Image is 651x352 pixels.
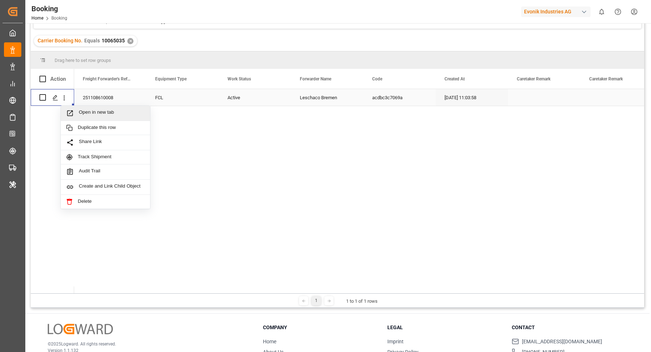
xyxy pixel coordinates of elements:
[31,89,74,106] div: Press SPACE to select this row.
[387,324,503,331] h3: Legal
[219,89,291,106] div: Active
[346,298,378,305] div: 1 to 1 of 1 rows
[593,4,610,20] button: show 0 new notifications
[300,76,331,81] span: Forwarder Name
[38,38,82,43] span: Carrier Booking No.
[50,76,66,82] div: Action
[589,76,623,81] span: Caretaker Remark
[436,89,508,106] div: [DATE] 11:03:58
[155,76,187,81] span: Equipment Type
[48,341,245,347] p: © 2025 Logward. All rights reserved.
[610,4,626,20] button: Help Center
[102,38,125,43] span: 10065035
[372,76,382,81] span: Code
[83,76,131,81] span: Freight Forwarder's Reference No.
[522,338,602,345] span: [EMAIL_ADDRESS][DOMAIN_NAME]
[55,58,111,63] span: Drag here to set row groups
[263,324,378,331] h3: Company
[521,5,593,18] button: Evonik Industries AG
[31,16,43,21] a: Home
[387,339,404,344] a: Imprint
[146,89,219,106] div: FCL
[312,296,321,305] div: 1
[84,38,100,43] span: Equals
[31,3,67,14] div: Booking
[521,7,591,17] div: Evonik Industries AG
[263,339,276,344] a: Home
[363,89,436,106] div: acdbc3c7069a
[512,324,627,331] h3: Contact
[227,76,251,81] span: Work Status
[48,324,113,334] img: Logward Logo
[291,89,363,106] div: Leschaco Bremen
[74,89,146,106] div: 251108610008
[444,76,465,81] span: Created At
[517,76,550,81] span: Caretaker Remark
[127,38,133,44] div: ✕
